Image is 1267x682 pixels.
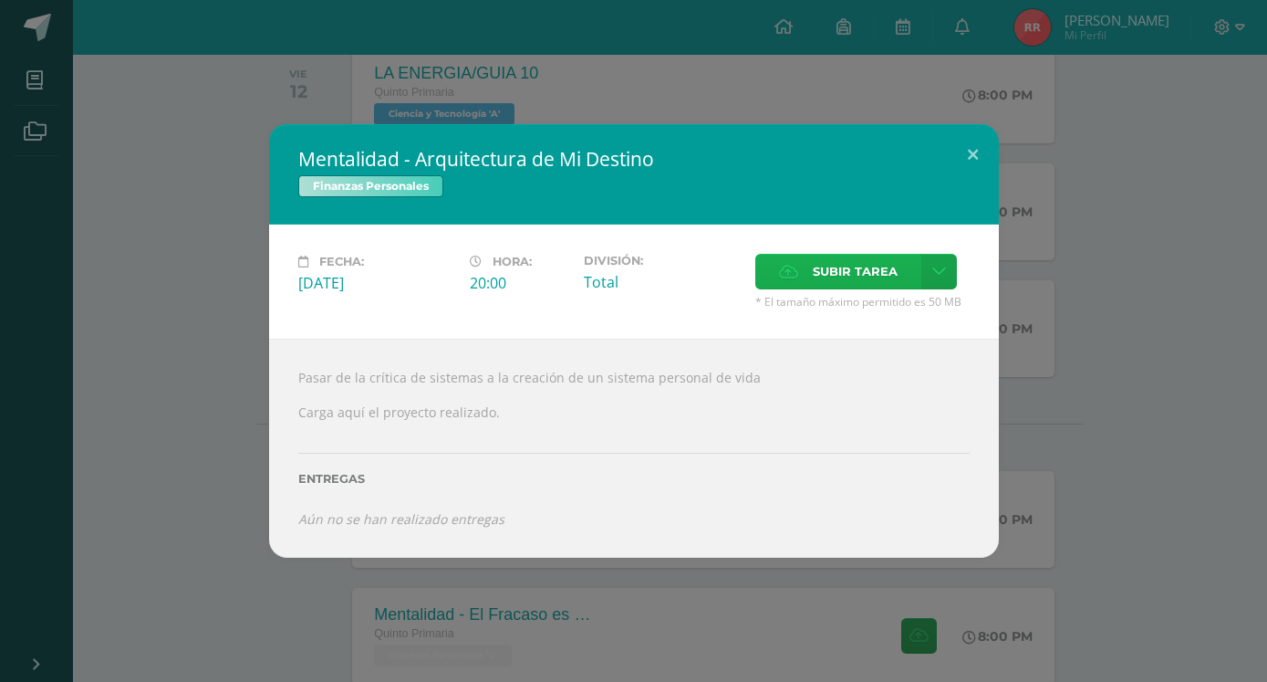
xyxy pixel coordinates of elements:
div: [DATE] [298,273,455,293]
div: Total [584,272,741,292]
span: Fecha: [319,255,364,268]
label: División: [584,254,741,268]
span: Hora: [493,255,532,268]
span: * El tamaño máximo permitido es 50 MB [755,294,970,310]
span: Subir tarea [813,255,898,289]
span: Finanzas Personales [298,175,443,197]
label: Entregas [298,472,970,486]
div: Pasar de la crítica de sistemas a la creación de un sistema personal de vida Carga aquí el proyec... [269,339,999,558]
i: Aún no se han realizado entregas [298,510,504,528]
h2: Mentalidad - Arquitectura de Mi Destino [298,146,970,172]
button: Close (Esc) [947,124,999,186]
div: 20:00 [470,273,569,293]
